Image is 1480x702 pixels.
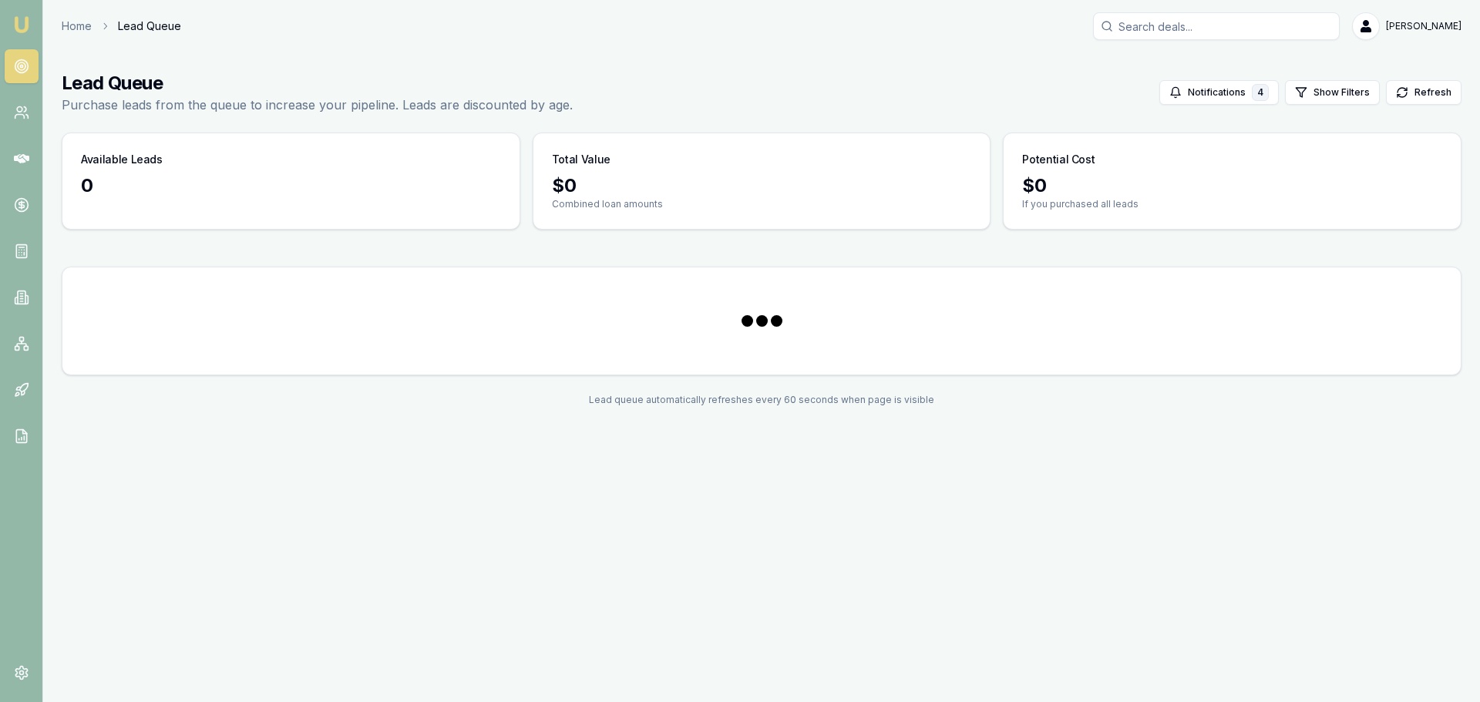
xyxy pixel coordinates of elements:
[1252,84,1269,101] div: 4
[552,173,972,198] div: $ 0
[62,18,92,34] a: Home
[1386,20,1461,32] span: [PERSON_NAME]
[1159,80,1279,105] button: Notifications4
[1022,173,1442,198] div: $ 0
[62,394,1461,406] div: Lead queue automatically refreshes every 60 seconds when page is visible
[1022,152,1095,167] h3: Potential Cost
[81,173,501,198] div: 0
[12,15,31,34] img: emu-icon-u.png
[62,96,573,114] p: Purchase leads from the queue to increase your pipeline. Leads are discounted by age.
[118,18,181,34] span: Lead Queue
[1093,12,1340,40] input: Search deals
[81,152,163,167] h3: Available Leads
[552,198,972,210] p: Combined loan amounts
[62,71,573,96] h1: Lead Queue
[1022,198,1442,210] p: If you purchased all leads
[62,18,181,34] nav: breadcrumb
[1386,80,1461,105] button: Refresh
[552,152,610,167] h3: Total Value
[1285,80,1380,105] button: Show Filters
